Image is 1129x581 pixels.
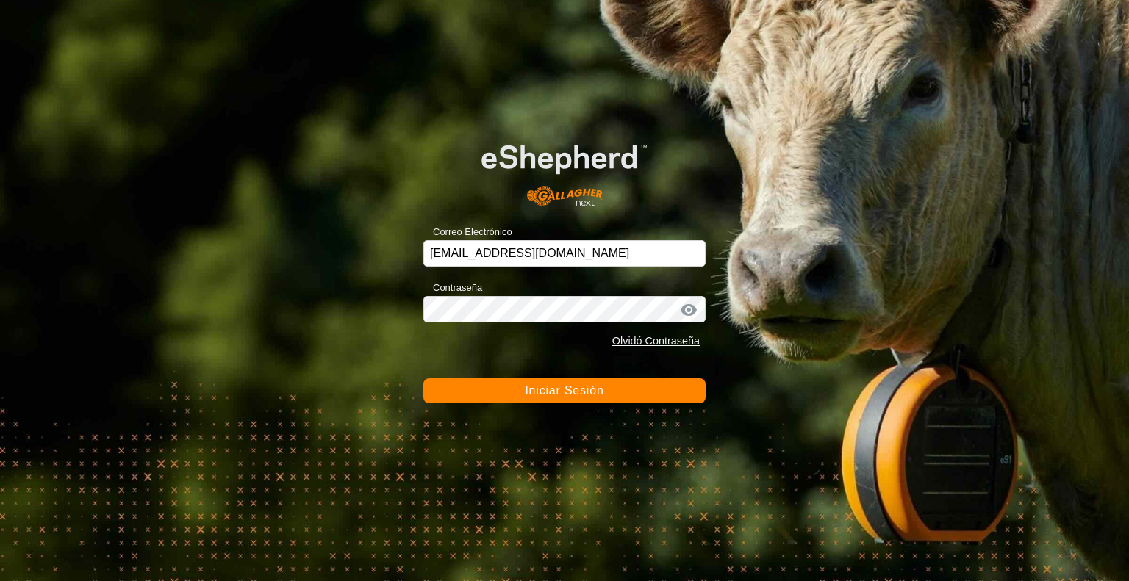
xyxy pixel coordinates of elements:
label: Contraseña [423,281,482,295]
label: Correo Electrónico [423,225,512,239]
img: Logo de eShepherd [451,121,677,217]
span: Iniciar Sesión [525,384,603,397]
button: Iniciar Sesión [423,378,706,403]
a: Olvidó Contraseña [612,335,700,347]
input: Correo Electrónico [423,240,706,267]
